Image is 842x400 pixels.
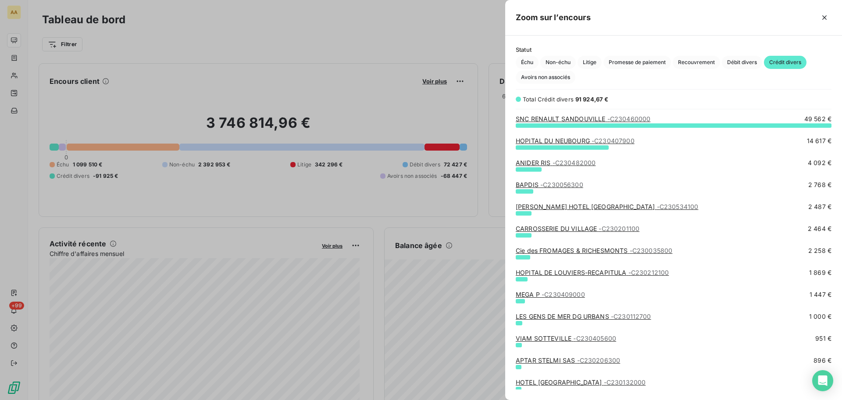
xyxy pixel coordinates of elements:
[808,246,831,255] span: 2 258 €
[603,56,671,69] button: Promesse de paiement
[812,370,833,391] div: Open Intercom Messenger
[516,115,650,123] a: SNC RENAULT SANDOUVILLE
[804,115,831,123] span: 49 562 €
[630,247,673,254] span: - C230035800
[808,224,831,233] span: 2 464 €
[592,137,635,144] span: - C230407900
[808,202,831,211] span: 2 487 €
[722,56,762,69] button: Débit divers
[516,11,591,24] h5: Zoom sur l’encours
[599,225,639,232] span: - C230201100
[540,181,583,188] span: - C230056300
[809,312,831,321] span: 1 000 €
[516,159,596,166] a: ANIDER RIS
[516,71,575,84] button: Avoirs non associés
[808,159,831,167] span: 4 092 €
[807,137,831,145] span: 14 617 €
[815,334,831,343] span: 951 €
[516,181,583,188] a: BAPDIS
[516,335,616,342] a: VIAM SOTTEVILLE
[657,203,699,210] span: - C230534100
[810,290,831,299] span: 1 447 €
[578,56,602,69] button: Litige
[516,357,620,364] a: APTAR STELMI SAS
[516,313,651,320] a: LES GENS DE MER DG URBANS
[809,268,831,277] span: 1 869 €
[516,291,585,298] a: MEGA P
[516,269,669,276] a: HOPITAL DE LOUVIERS-RECAPITULA
[573,335,616,342] span: - C230405600
[516,56,539,69] button: Échu
[516,46,831,53] span: Statut
[516,378,646,386] a: HOTEL [GEOGRAPHIC_DATA]
[764,56,806,69] button: Crédit divers
[516,247,672,254] a: Cie des FROMAGES & RICHESMONTS
[516,225,639,232] a: CARROSSERIE DU VILLAGE
[607,115,651,123] span: - C230460000
[813,356,831,365] span: 896 €
[542,291,585,298] span: - C230409000
[540,56,576,69] button: Non-échu
[575,96,609,103] span: 91 924,67 €
[808,180,831,189] span: 2 768 €
[577,357,621,364] span: - C230206300
[523,96,574,103] span: Total Crédit divers
[604,378,646,386] span: - C230132000
[611,313,651,320] span: - C230112700
[628,269,669,276] span: - C230212100
[516,137,635,144] a: HOPITAL DU NEUBOURG
[673,56,720,69] button: Recouvrement
[505,115,842,389] div: grid
[516,203,698,210] a: [PERSON_NAME] HOTEL [GEOGRAPHIC_DATA]
[553,159,596,166] span: - C230482000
